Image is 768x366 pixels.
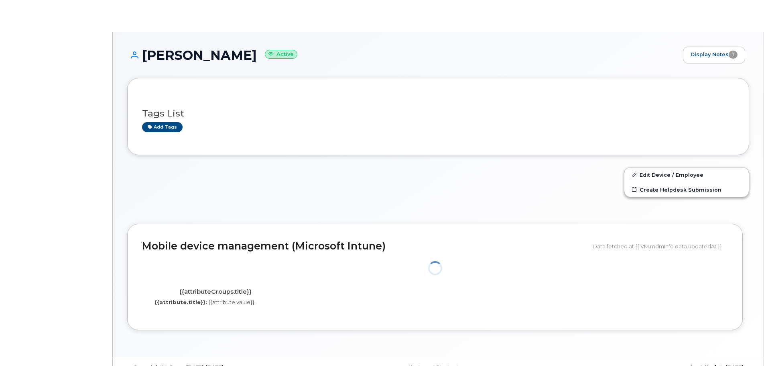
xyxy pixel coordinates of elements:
a: Edit Device / Employee [624,168,749,182]
a: Create Helpdesk Submission [624,182,749,197]
h4: {{attributeGroups.title}} [148,288,282,295]
small: Active [265,50,297,59]
h1: [PERSON_NAME] [127,48,679,62]
label: {{attribute.title}}: [154,299,207,306]
a: Add tags [142,122,183,132]
h3: Tags List [142,108,734,119]
div: Data fetched at {{ VM.mdmInfo.data.updatedAt }} [593,239,728,254]
span: {{attribute.value}} [208,299,254,305]
h2: Mobile device management (Microsoft Intune) [142,241,587,252]
span: 1 [729,51,738,59]
a: Display Notes1 [683,47,745,63]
